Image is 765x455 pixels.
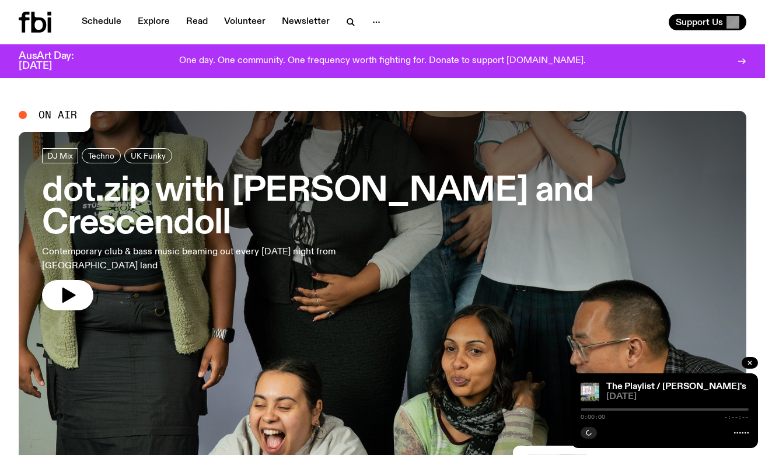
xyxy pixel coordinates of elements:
a: Schedule [75,14,128,30]
h3: AusArt Day: [DATE] [19,51,93,71]
a: Volunteer [217,14,273,30]
h3: dot.zip with [PERSON_NAME] and Crescendoll [42,175,723,240]
a: Explore [131,14,177,30]
span: On Air [39,110,77,120]
span: 0:00:00 [581,414,605,420]
p: One day. One community. One frequency worth fighting for. Donate to support [DOMAIN_NAME]. [179,56,586,66]
span: UK Funky [131,151,166,160]
span: [DATE] [606,393,749,401]
p: Contemporary club & bass music beaming out every [DATE] night from [GEOGRAPHIC_DATA] land [42,245,341,273]
span: Techno [88,151,114,160]
span: -:--:-- [724,414,749,420]
a: Newsletter [275,14,337,30]
a: UK Funky [124,148,172,163]
button: Support Us [669,14,746,30]
a: Read [179,14,215,30]
span: DJ Mix [47,151,73,160]
span: Support Us [676,17,723,27]
a: dot.zip with [PERSON_NAME] and CrescendollContemporary club & bass music beaming out every [DATE]... [42,148,723,310]
a: DJ Mix [42,148,78,163]
a: Techno [82,148,121,163]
